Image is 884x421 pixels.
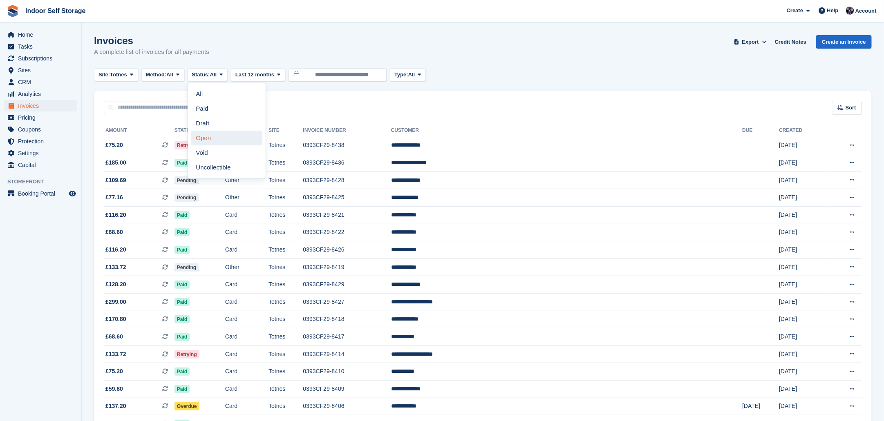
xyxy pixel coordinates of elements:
th: Status [175,124,225,137]
button: Last 12 months [231,68,285,82]
span: Help [827,7,839,15]
span: Create [787,7,803,15]
th: Due [742,124,779,137]
button: Method: All [141,68,184,82]
td: [DATE] [779,189,827,207]
a: menu [4,76,77,88]
span: Coupons [18,124,67,135]
a: menu [4,188,77,199]
td: 0393CF29-8429 [303,276,391,294]
span: Retrying [175,350,199,359]
td: Card [225,276,269,294]
a: Void [191,145,262,160]
span: Tasks [18,41,67,52]
span: Pricing [18,112,67,123]
td: 0393CF29-8419 [303,258,391,276]
td: Totnes [269,381,303,398]
td: 0393CF29-8421 [303,207,391,224]
span: Paid [175,228,190,236]
th: Created [779,124,827,137]
button: Site: Totnes [94,68,138,82]
td: Card [225,345,269,363]
span: Method: [146,71,167,79]
span: Pending [175,194,199,202]
td: Totnes [269,258,303,276]
th: Site [269,124,303,137]
th: Invoice Number [303,124,391,137]
td: 0393CF29-8426 [303,241,391,259]
td: Card [225,207,269,224]
td: [DATE] [779,241,827,259]
td: 0393CF29-8406 [303,398,391,415]
span: £68.60 [105,228,123,236]
a: menu [4,159,77,171]
a: Paid [191,101,262,116]
span: Paid [175,368,190,376]
span: £109.69 [105,176,126,185]
span: £185.00 [105,158,126,167]
td: Card [225,398,269,415]
span: Paid [175,211,190,219]
td: 0393CF29-8417 [303,328,391,346]
span: £133.72 [105,263,126,272]
td: Totnes [269,154,303,172]
td: Card [225,224,269,241]
td: Totnes [269,224,303,241]
td: Totnes [269,345,303,363]
td: Totnes [269,311,303,328]
span: Totnes [110,71,127,79]
a: All [191,87,262,101]
span: Home [18,29,67,40]
td: [DATE] [779,137,827,154]
span: £75.20 [105,141,123,149]
td: [DATE] [779,172,827,189]
span: Pending [175,176,199,185]
span: Paid [175,333,190,341]
td: Other [225,189,269,207]
td: [DATE] [779,398,827,415]
td: Totnes [269,189,303,207]
h1: Invoices [94,35,209,46]
span: Paid [175,281,190,289]
a: menu [4,65,77,76]
span: Analytics [18,88,67,100]
td: [DATE] [779,328,827,346]
span: Paid [175,246,190,254]
span: Site: [98,71,110,79]
span: £116.20 [105,245,126,254]
td: [DATE] [779,363,827,381]
span: All [210,71,217,79]
td: 0393CF29-8436 [303,154,391,172]
span: Last 12 months [235,71,274,79]
span: All [166,71,173,79]
button: Status: All [188,68,228,82]
a: menu [4,112,77,123]
th: Customer [391,124,743,137]
span: £170.80 [105,315,126,323]
a: Create an Invoice [816,35,872,49]
span: Export [742,38,759,46]
a: menu [4,88,77,100]
td: 0393CF29-8409 [303,381,391,398]
a: Uncollectible [191,160,262,175]
td: Totnes [269,276,303,294]
td: [DATE] [779,381,827,398]
td: 0393CF29-8438 [303,137,391,154]
td: Card [225,328,269,346]
span: Sites [18,65,67,76]
span: All [408,71,415,79]
span: CRM [18,76,67,88]
span: £116.20 [105,211,126,219]
a: menu [4,41,77,52]
a: menu [4,147,77,159]
a: Preview store [67,189,77,198]
span: Protection [18,136,67,147]
span: £128.20 [105,280,126,289]
span: Booking Portal [18,188,67,199]
span: Paid [175,159,190,167]
td: 0393CF29-8427 [303,294,391,311]
td: 0393CF29-8418 [303,311,391,328]
a: Credit Notes [772,35,810,49]
td: Totnes [269,172,303,189]
td: [DATE] [779,154,827,172]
